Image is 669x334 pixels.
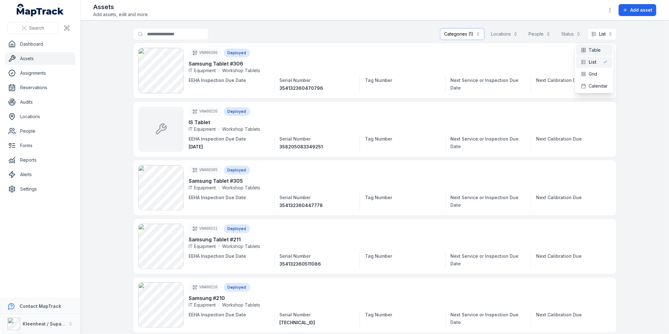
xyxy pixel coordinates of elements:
span: List [589,59,597,65]
span: Grid [589,71,597,77]
span: Calendar [589,83,608,89]
span: Table [589,47,601,53]
button: List [587,28,617,40]
div: List [575,43,614,93]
